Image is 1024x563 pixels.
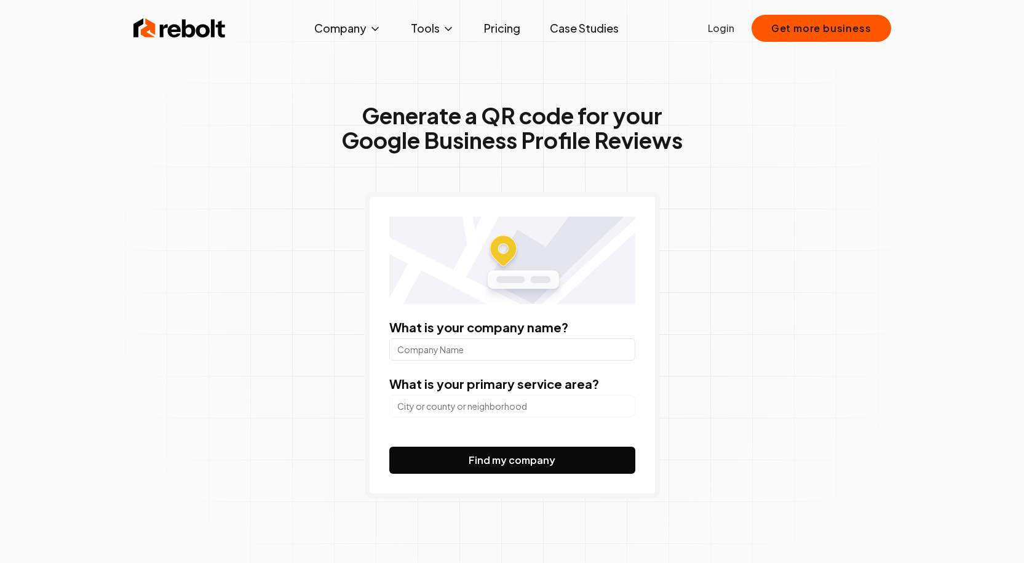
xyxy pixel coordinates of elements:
a: Login [708,21,734,36]
button: Company [304,16,391,41]
img: Location map [389,217,635,304]
h1: Generate a QR code for your Google Business Profile Reviews [341,103,683,153]
a: Case Studies [540,16,629,41]
label: What is your primary service area? [389,376,599,391]
input: Company Name [389,338,635,361]
button: Get more business [752,15,891,42]
a: Pricing [474,16,530,41]
label: What is your company name? [389,319,568,335]
img: Rebolt Logo [133,16,226,41]
button: Find my company [389,447,635,474]
input: City or county or neighborhood [389,395,635,417]
button: Tools [401,16,464,41]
